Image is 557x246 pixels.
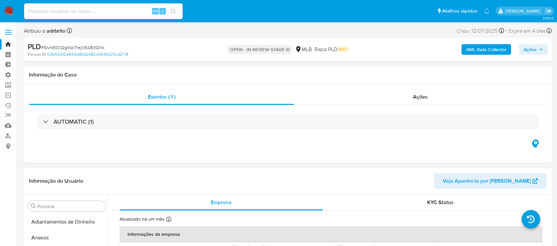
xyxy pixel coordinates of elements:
b: adrbrito [45,27,65,35]
span: - [505,26,507,35]
div: MLB [295,46,312,53]
span: Ações [524,44,537,55]
span: Risco PLD: [315,46,348,53]
input: Procurar [37,203,103,209]
p: Atualizado há um mês [120,216,165,222]
button: AML Data Collector [462,44,511,55]
span: MID [339,46,348,53]
h1: Informação do Usuário [29,178,83,184]
a: Sair [545,8,552,15]
b: PLD [28,41,41,52]
span: Eventos ( 1 ) [148,93,175,101]
th: Informações da empresa [120,226,542,242]
span: # SlvhE0CQgWzi7rejXEAB3Ohk [41,44,104,51]
div: Criou: 12/07/2025 [457,26,504,35]
a: 035655f2e565b83d2b82c6949d25cd21 [47,51,128,57]
button: search-icon [167,7,180,16]
span: Alt [153,8,158,14]
h1: Informação do Caso [29,72,546,78]
span: Expira em 4 dias [508,27,545,35]
h3: AUTOMATIC (1) [54,118,94,125]
span: Veja Aparência por [PERSON_NAME] [443,173,531,189]
button: Adiantamentos de Dinheiro [25,214,108,230]
b: Person ID [28,51,46,57]
p: adriano.brito@mercadolivre.com [505,8,543,14]
span: KYC Status [427,199,454,206]
span: s [162,8,164,14]
button: Procurar [31,203,36,209]
span: Atribuiu o [24,27,65,35]
div: AUTOMATIC (1) [37,114,538,129]
span: Empresa [211,199,232,206]
input: Pesquise usuários ou casos... [24,7,183,15]
p: OPEN - IN REVIEW STAGE III [227,45,292,54]
span: Ações [413,93,428,101]
a: Notificações [484,8,490,14]
button: Ações [519,44,548,55]
button: Anexos [25,230,108,246]
span: Atalhos rápidos [442,8,477,15]
b: AML Data Collector [466,44,506,55]
button: Veja Aparência por [PERSON_NAME] [434,173,546,189]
